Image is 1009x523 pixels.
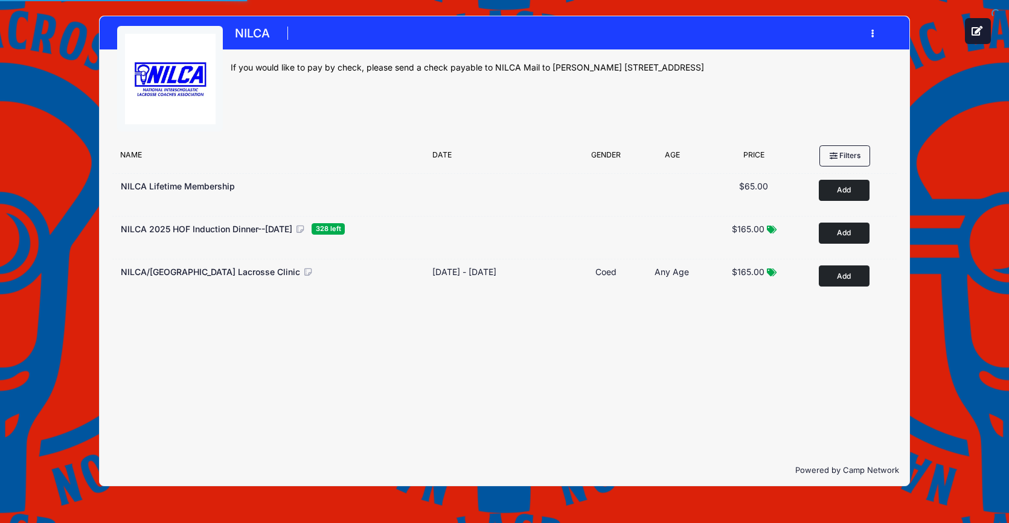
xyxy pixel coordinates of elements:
[312,223,345,235] span: 328 left
[739,181,768,191] span: $65.00
[125,34,216,124] img: logo
[732,267,764,277] span: $165.00
[819,180,870,201] button: Add
[426,150,574,166] div: Date
[121,224,292,234] span: NILCA 2025 HOF Induction Dinner--[DATE]
[109,464,899,477] p: Powered by Camp Network
[819,265,870,287] button: Add
[231,23,274,44] h1: NILCA
[595,267,617,277] span: Coed
[121,181,235,191] span: NILCA Lifetime Membership
[115,150,427,166] div: Name
[707,150,801,166] div: Price
[637,150,707,166] div: Age
[732,224,764,234] span: $165.00
[432,265,496,278] div: [DATE] - [DATE]
[231,62,891,74] div: If you would like to pay by check, please send a check payable to NILCA Mail to [PERSON_NAME] [ST...
[655,267,689,277] span: Any Age
[575,150,637,166] div: Gender
[121,267,300,277] span: NILCA/[GEOGRAPHIC_DATA] Lacrosse Clinic
[819,145,870,166] button: Filters
[819,223,870,244] button: Add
